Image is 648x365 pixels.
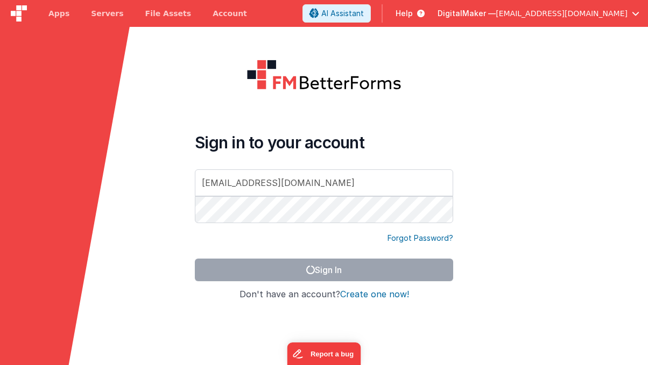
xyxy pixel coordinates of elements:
[496,8,628,19] span: [EMAIL_ADDRESS][DOMAIN_NAME]
[48,8,69,19] span: Apps
[145,8,192,19] span: File Assets
[438,8,496,19] span: DigitalMaker —
[396,8,413,19] span: Help
[340,290,409,299] button: Create one now!
[438,8,639,19] button: DigitalMaker — [EMAIL_ADDRESS][DOMAIN_NAME]
[321,8,364,19] span: AI Assistant
[195,169,453,196] input: Email Address
[195,133,453,152] h4: Sign in to your account
[302,4,371,23] button: AI Assistant
[388,233,453,244] a: Forgot Password?
[195,290,453,299] h4: Don't have an account?
[287,342,361,365] iframe: Marker.io feedback button
[91,8,123,19] span: Servers
[195,259,453,281] button: Sign In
